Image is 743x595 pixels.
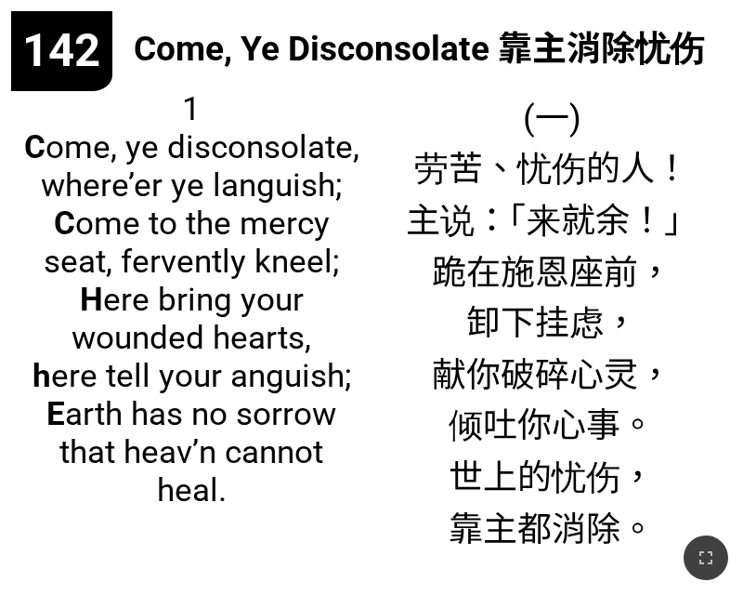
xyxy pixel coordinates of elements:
b: E [46,395,65,433]
b: C [54,205,75,243]
span: Come, Ye Disconsolate 靠主消除忧伤 [134,20,704,73]
b: h [33,357,51,395]
span: 142 [22,24,100,77]
b: C [24,128,46,166]
span: 1 ome, ye disconsolate, where’er ye languish; ome to the mercy seat, fervently kneel; ere bring y... [23,90,359,509]
b: H [80,281,103,319]
span: (一) 劳苦、忧伤的人！ 主说：「来就余！」 跪在施恩座前， 卸下挂虑， 献你破碎心灵， 倾吐你心事。 世上的忧伤， 靠主都消除。 [406,90,698,551]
